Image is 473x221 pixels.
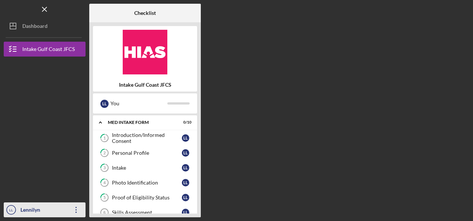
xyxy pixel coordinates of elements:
[103,210,106,215] tspan: 6
[4,202,86,217] button: LLLennilyn [PERSON_NAME] [PERSON_NAME]
[103,136,106,141] tspan: 1
[97,190,193,205] a: 5Proof of Eligibility StatusLL
[4,42,86,57] button: Intake Gulf Coast JFCS
[22,42,75,58] div: Intake Gulf Coast JFCS
[4,19,86,33] button: Dashboard
[112,150,182,156] div: Personal Profile
[178,120,192,125] div: 0 / 10
[112,195,182,201] div: Proof of Eligibility Status
[182,179,189,186] div: L L
[100,100,109,108] div: L L
[103,166,106,170] tspan: 3
[93,30,197,74] img: Product logo
[182,149,189,157] div: L L
[112,165,182,171] div: Intake
[103,180,106,185] tspan: 4
[112,132,182,144] div: Introduction/Informed Consent
[22,19,48,35] div: Dashboard
[182,209,189,216] div: L L
[97,205,193,220] a: 6Skills AssessmentLL
[182,134,189,142] div: L L
[97,175,193,190] a: 4Photo IdentificationLL
[108,120,173,125] div: MED Intake Form
[112,209,182,215] div: Skills Assessment
[182,164,189,172] div: L L
[103,151,106,156] tspan: 2
[110,97,167,110] div: You
[103,195,106,200] tspan: 5
[97,131,193,145] a: 1Introduction/Informed ConsentLL
[9,208,13,212] text: LL
[112,180,182,186] div: Photo Identification
[182,194,189,201] div: L L
[119,82,171,88] b: Intake Gulf Coast JFCS
[97,145,193,160] a: 2Personal ProfileLL
[134,10,156,16] b: Checklist
[97,160,193,175] a: 3IntakeLL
